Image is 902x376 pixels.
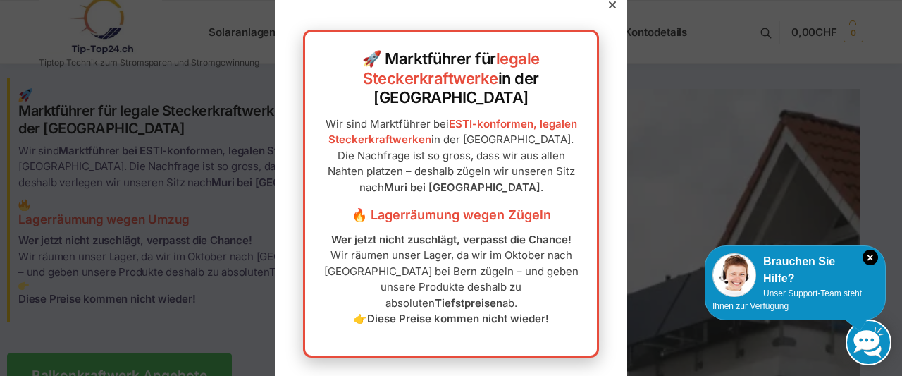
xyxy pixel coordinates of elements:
[328,117,577,147] a: ESTI-konformen, legalen Steckerkraftwerken
[384,181,540,194] strong: Muri bei [GEOGRAPHIC_DATA]
[863,250,878,265] i: Schließen
[435,296,502,310] strong: Tiefstpreisen
[712,253,878,287] div: Brauchen Sie Hilfe?
[319,232,583,327] p: Wir räumen unser Lager, da wir im Oktober nach [GEOGRAPHIC_DATA] bei Bern zügeln – und geben unse...
[331,233,572,246] strong: Wer jetzt nicht zuschlägt, verpasst die Chance!
[712,289,862,311] span: Unser Support-Team steht Ihnen zur Verfügung
[367,312,549,325] strong: Diese Preise kommen nicht wieder!
[363,49,540,87] a: legale Steckerkraftwerke
[712,253,756,297] img: Customer service
[319,49,583,108] h2: 🚀 Marktführer für in der [GEOGRAPHIC_DATA]
[319,116,583,196] p: Wir sind Marktführer bei in der [GEOGRAPHIC_DATA]. Die Nachfrage ist so gross, dass wir aus allen...
[319,206,583,224] h3: 🔥 Lagerräumung wegen Zügeln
